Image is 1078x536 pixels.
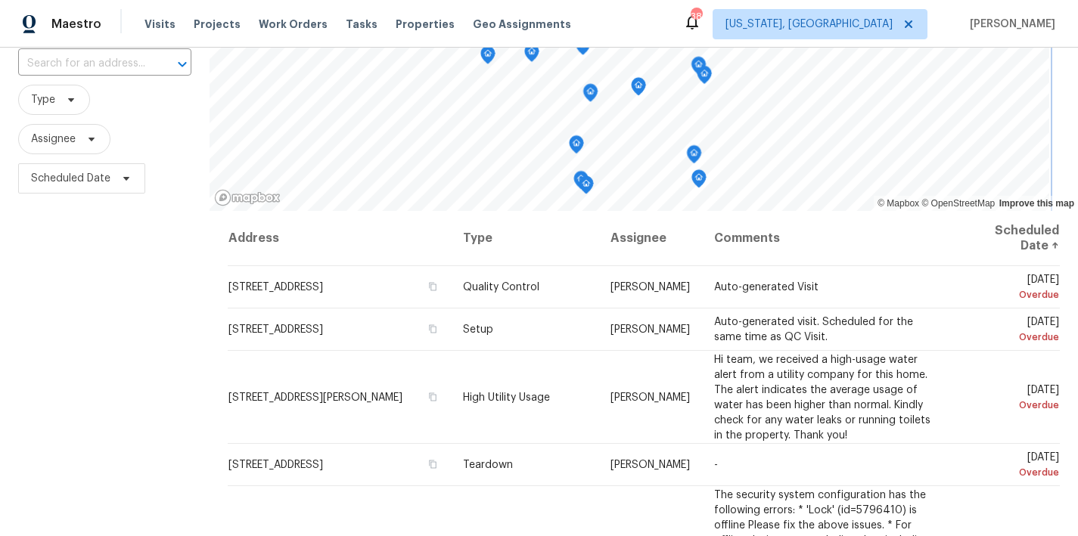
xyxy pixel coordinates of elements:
span: [PERSON_NAME] [610,392,690,402]
th: Scheduled Date ↑ [952,211,1060,266]
th: Assignee [598,211,702,266]
div: Map marker [691,56,706,79]
th: Comments [702,211,952,266]
span: Maestro [51,17,101,32]
span: [DATE] [964,384,1059,412]
span: Assignee [31,132,76,147]
span: Properties [396,17,455,32]
span: Auto-generated visit. Scheduled for the same time as QC Visit. [714,317,913,342]
div: Overdue [964,330,1059,345]
th: Address [228,211,452,266]
div: 38 [691,9,701,24]
span: [PERSON_NAME] [964,17,1055,32]
div: Map marker [480,45,496,69]
span: Geo Assignments [473,17,571,32]
input: Search for an address... [18,52,149,76]
a: Mapbox homepage [214,189,281,206]
span: Projects [194,17,241,32]
span: [PERSON_NAME] [610,282,690,293]
div: Map marker [575,36,590,60]
span: [DATE] [964,317,1059,345]
span: Type [31,92,55,107]
span: Tasks [346,19,377,29]
span: Setup [463,324,493,335]
div: Map marker [579,175,594,199]
span: Hi team, we received a high-usage water alert from a utility company for this home. The alert ind... [714,354,930,440]
button: Copy Address [425,322,439,336]
button: Copy Address [425,280,439,293]
div: Map marker [574,29,589,52]
span: [STREET_ADDRESS] [228,324,323,335]
div: Map marker [697,65,712,88]
a: Mapbox [878,198,919,209]
span: Quality Control [463,282,539,293]
button: Copy Address [425,457,439,471]
span: [DATE] [964,274,1059,302]
div: Map marker [569,135,584,159]
span: Visits [144,17,176,32]
div: Map marker [686,145,701,169]
span: [STREET_ADDRESS] [228,460,323,470]
span: [PERSON_NAME] [610,324,690,335]
div: Overdue [964,287,1059,302]
span: Teardown [463,460,513,470]
span: [US_STATE], [GEOGRAPHIC_DATA] [725,17,893,32]
div: Map marker [631,77,646,101]
div: Map marker [691,169,707,193]
span: Auto-generated Visit [714,282,819,293]
div: Overdue [964,397,1059,412]
span: Work Orders [259,17,328,32]
span: [DATE] [964,452,1059,480]
a: OpenStreetMap [921,198,995,209]
button: Open [172,54,193,75]
span: Scheduled Date [31,171,110,186]
th: Type [451,211,598,266]
div: Overdue [964,465,1059,480]
div: Map marker [524,43,539,67]
span: [PERSON_NAME] [610,460,690,470]
a: Improve this map [999,198,1074,209]
span: [STREET_ADDRESS][PERSON_NAME] [228,392,402,402]
span: - [714,460,718,470]
div: Map marker [573,171,589,194]
span: [STREET_ADDRESS] [228,282,323,293]
div: Map marker [582,83,598,107]
span: High Utility Usage [463,392,550,402]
